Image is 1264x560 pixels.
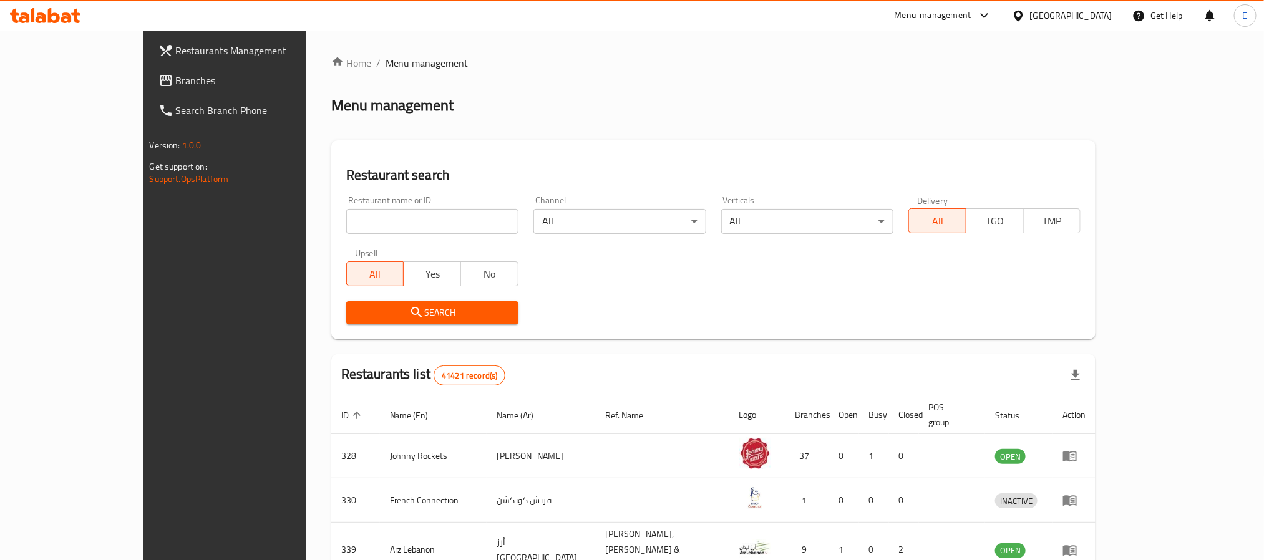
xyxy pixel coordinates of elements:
[386,56,469,70] span: Menu management
[966,208,1024,233] button: TGO
[148,95,354,125] a: Search Branch Phone
[182,137,202,153] span: 1.0.0
[497,408,550,423] span: Name (Ar)
[995,494,1038,508] span: INACTIVE
[380,434,487,478] td: Johnny Rockets
[341,365,506,385] h2: Restaurants list
[380,478,487,523] td: French Connection
[859,396,889,434] th: Busy
[1243,9,1248,22] span: E
[739,438,771,469] img: Johnny Rockets
[995,408,1036,423] span: Status
[346,166,1081,185] h2: Restaurant search
[376,56,381,70] li: /
[859,434,889,478] td: 1
[176,43,344,58] span: Restaurants Management
[995,493,1038,508] div: INACTIVE
[355,249,378,258] label: Upsell
[895,8,971,23] div: Menu-management
[460,261,518,286] button: No
[889,478,919,523] td: 0
[1030,9,1112,22] div: [GEOGRAPHIC_DATA]
[148,65,354,95] a: Branches
[331,95,454,115] h2: Menu management
[148,36,354,65] a: Restaurants Management
[829,434,859,478] td: 0
[785,478,829,523] td: 1
[829,396,859,434] th: Open
[1029,212,1076,230] span: TMP
[859,478,889,523] td: 0
[466,265,513,283] span: No
[1061,360,1091,390] div: Export file
[605,408,659,423] span: Ref. Name
[150,158,207,175] span: Get support on:
[914,212,961,230] span: All
[346,301,518,324] button: Search
[908,208,966,233] button: All
[785,396,829,434] th: Branches
[1062,543,1086,558] div: Menu
[331,478,380,523] td: 330
[487,434,595,478] td: [PERSON_NAME]
[150,137,180,153] span: Version:
[995,450,1026,464] span: OPEN
[729,396,785,434] th: Logo
[785,434,829,478] td: 37
[739,482,771,513] img: French Connection
[929,400,971,430] span: POS group
[150,171,229,187] a: Support.OpsPlatform
[176,103,344,118] span: Search Branch Phone
[971,212,1019,230] span: TGO
[829,478,859,523] td: 0
[1023,208,1081,233] button: TMP
[352,265,399,283] span: All
[346,261,404,286] button: All
[341,408,365,423] span: ID
[1062,448,1086,463] div: Menu
[1062,493,1086,508] div: Menu
[356,305,508,321] span: Search
[331,56,1096,70] nav: breadcrumb
[390,408,445,423] span: Name (En)
[995,543,1026,558] span: OPEN
[995,449,1026,464] div: OPEN
[889,396,919,434] th: Closed
[487,478,595,523] td: فرنش كونكشن
[917,196,948,205] label: Delivery
[331,434,380,478] td: 328
[533,209,706,234] div: All
[176,73,344,88] span: Branches
[346,209,518,234] input: Search for restaurant name or ID..
[889,434,919,478] td: 0
[1053,396,1096,434] th: Action
[434,365,505,385] div: Total records count
[409,265,456,283] span: Yes
[403,261,461,286] button: Yes
[434,370,505,382] span: 41421 record(s)
[721,209,893,234] div: All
